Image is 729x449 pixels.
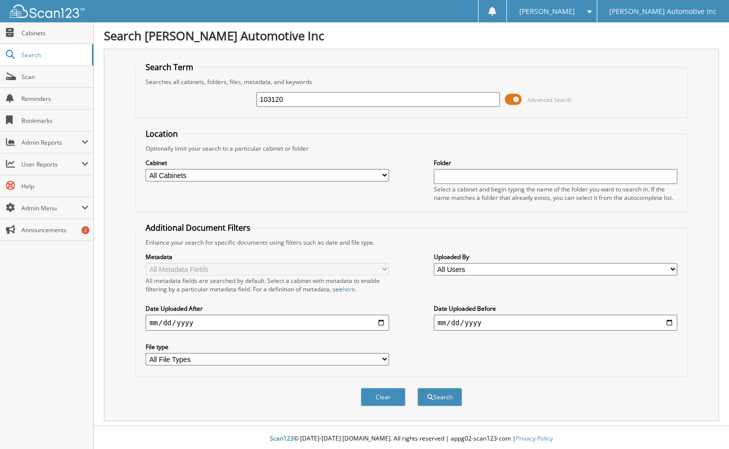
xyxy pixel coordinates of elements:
[141,144,682,153] div: Optionally limit your search to a particular cabinet or folder
[679,401,729,449] iframe: Chat Widget
[104,27,719,44] h1: Search [PERSON_NAME] Automotive Inc
[417,388,462,406] button: Search
[146,304,390,313] label: Date Uploaded After
[141,238,682,247] div: Enhance your search for specific documents using filters such as date and file type.
[519,8,575,14] span: [PERSON_NAME]
[141,78,682,86] div: Searches all cabinets, folders, files, metadata, and keywords
[21,73,88,81] span: Scan
[141,128,183,139] legend: Location
[21,160,81,169] span: User Reports
[527,96,571,103] span: Advanced Search
[81,226,89,234] div: 2
[21,51,87,59] span: Search
[516,434,553,443] a: Privacy Policy
[10,4,84,18] img: scan123-logo-white.svg
[21,204,81,212] span: Admin Menu
[361,388,405,406] button: Clear
[434,304,678,313] label: Date Uploaded Before
[21,94,88,103] span: Reminders
[434,159,678,167] label: Folder
[434,185,678,202] div: Select a cabinet and begin typing the name of the folder you want to search in. If the name match...
[270,434,294,443] span: Scan123
[342,285,355,293] a: here
[146,343,390,351] label: File type
[434,253,678,261] label: Uploaded By
[146,253,390,261] label: Metadata
[146,315,390,331] input: start
[21,29,88,37] span: Cabinets
[141,222,255,233] legend: Additional Document Filters
[146,159,390,167] label: Cabinet
[21,138,81,147] span: Admin Reports
[609,8,717,14] span: [PERSON_NAME] Automotive Inc
[141,62,198,73] legend: Search Term
[146,276,390,293] div: All metadata fields are searched by default. Select a cabinet with metadata to enable filtering b...
[21,116,88,125] span: Bookmarks
[21,226,88,234] span: Announcements
[21,182,88,190] span: Help
[434,315,678,331] input: end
